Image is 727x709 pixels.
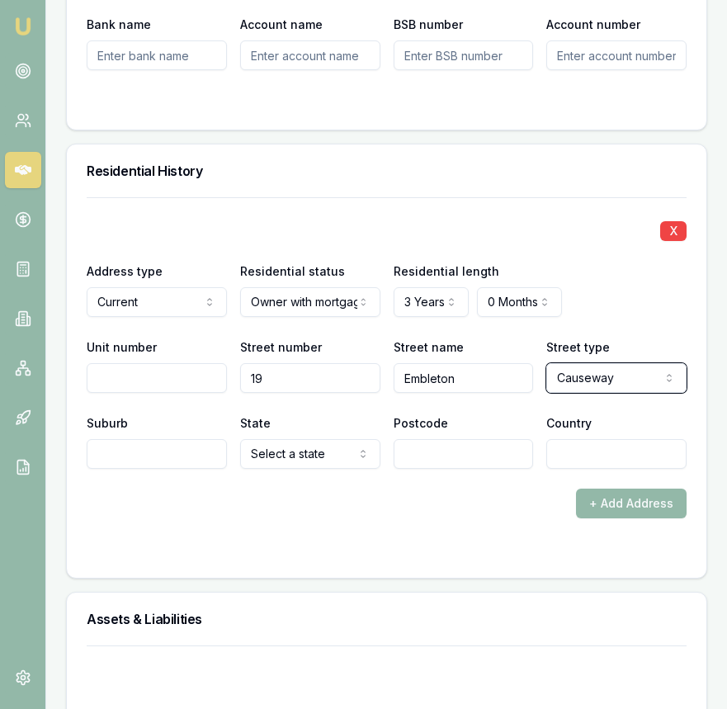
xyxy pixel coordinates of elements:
label: Suburb [87,416,128,430]
button: + Add Address [576,489,687,518]
button: X [660,221,687,241]
label: Unit number [87,340,157,354]
label: BSB number [394,17,463,31]
label: Residential length [394,264,499,278]
input: Enter account number [546,40,687,70]
label: State [240,416,271,430]
label: Residential status [240,264,345,278]
input: Enter bank name [87,40,227,70]
label: Account number [546,17,640,31]
img: emu-icon-u.png [13,17,33,36]
label: Street type [546,340,610,354]
label: Street number [240,340,322,354]
label: Country [546,416,592,430]
label: Account name [240,17,323,31]
h3: Assets & Liabilities [87,612,687,626]
label: Street name [394,340,464,354]
label: Bank name [87,17,151,31]
input: Enter account name [240,40,380,70]
input: Enter BSB number [394,40,534,70]
label: Postcode [394,416,448,430]
label: Address type [87,264,163,278]
h3: Residential History [87,164,687,177]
